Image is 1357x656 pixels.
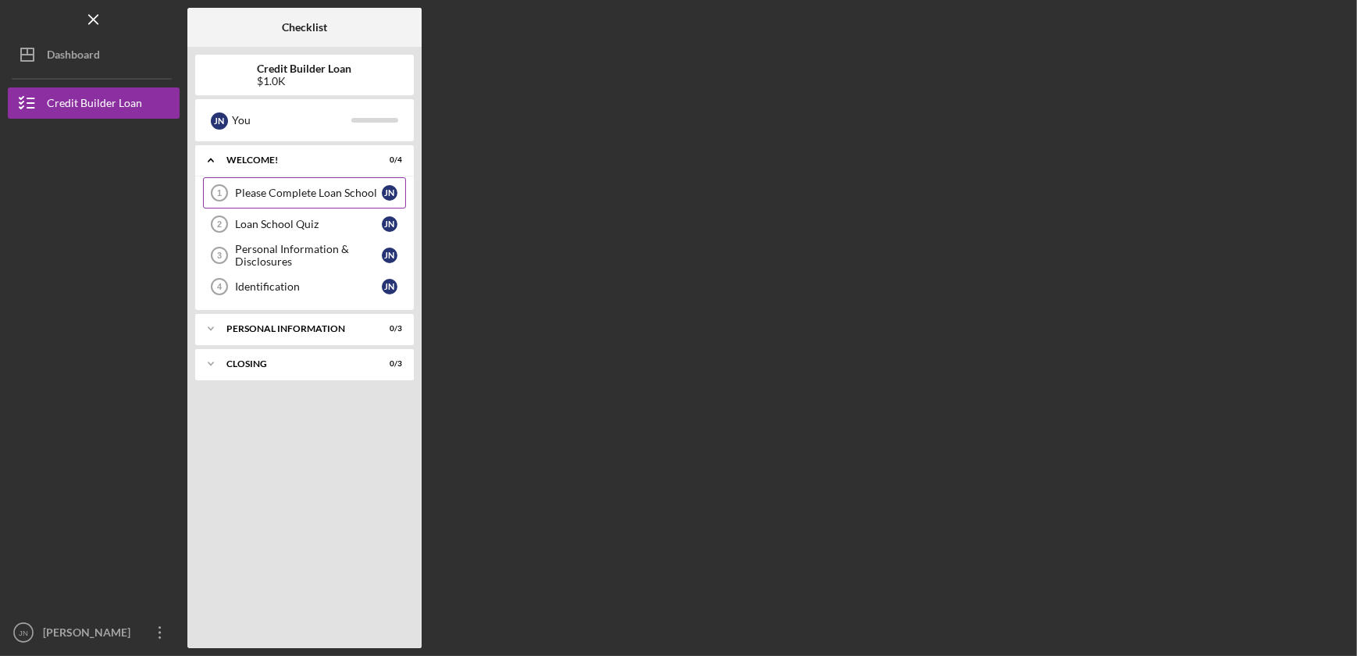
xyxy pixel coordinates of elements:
div: Credit Builder Loan [47,87,142,123]
div: J N [382,185,397,201]
a: 2Loan School QuizJN [203,209,406,240]
div: Please Complete Loan School [235,187,382,199]
div: Welcome! [226,155,363,165]
div: You [232,107,351,134]
div: Personal Information [226,324,363,333]
button: Dashboard [8,39,180,70]
div: $1.0K [258,75,352,87]
div: 0 / 3 [374,359,402,369]
div: [PERSON_NAME] [39,617,141,652]
b: Credit Builder Loan [258,62,352,75]
tspan: 2 [217,219,222,229]
b: Checklist [282,21,327,34]
a: 3Personal Information & DisclosuresJN [203,240,406,271]
tspan: 1 [217,188,222,198]
div: Dashboard [47,39,100,74]
div: Identification [235,280,382,293]
div: Loan School Quiz [235,218,382,230]
a: 4IdentificationJN [203,271,406,302]
tspan: 4 [217,282,223,291]
div: Personal Information & Disclosures [235,243,382,268]
div: Closing [226,359,363,369]
a: 1Please Complete Loan SchoolJN [203,177,406,209]
div: 0 / 3 [374,324,402,333]
button: Credit Builder Loan [8,87,180,119]
div: J N [382,248,397,263]
div: J N [382,279,397,294]
text: JN [19,629,28,637]
div: J N [211,112,228,130]
button: JN[PERSON_NAME] [8,617,180,648]
div: 0 / 4 [374,155,402,165]
tspan: 3 [217,251,222,260]
div: J N [382,216,397,232]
